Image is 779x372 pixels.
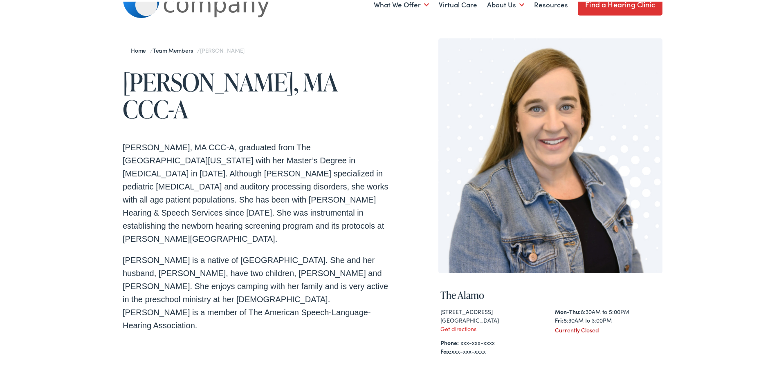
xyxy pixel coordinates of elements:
[123,67,393,121] h1: [PERSON_NAME], MA CCC-A
[440,323,476,331] a: Get directions
[123,252,393,330] p: [PERSON_NAME] is a native of [GEOGRAPHIC_DATA]. She and her husband, [PERSON_NAME], have two chil...
[123,139,393,244] p: [PERSON_NAME], MA CCC-A, graduated from The [GEOGRAPHIC_DATA][US_STATE] with her Master’s Degree ...
[555,314,563,323] strong: Fri:
[460,337,495,345] a: xxx-xxx-xxxx
[555,324,660,333] div: Currently Closed
[440,306,546,314] div: [STREET_ADDRESS]
[555,306,581,314] strong: Mon-Thu:
[440,288,660,300] h4: The Alamo
[555,306,660,323] div: 8:30AM to 5:00PM 8:30AM to 3:00PM
[440,345,660,354] div: xxx-xxx-xxxx
[200,45,245,53] span: [PERSON_NAME]
[440,345,451,354] strong: Fax:
[440,314,546,323] div: [GEOGRAPHIC_DATA]
[131,45,150,53] a: Home
[153,45,197,53] a: Team Members
[131,45,245,53] span: / /
[440,337,459,345] strong: Phone:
